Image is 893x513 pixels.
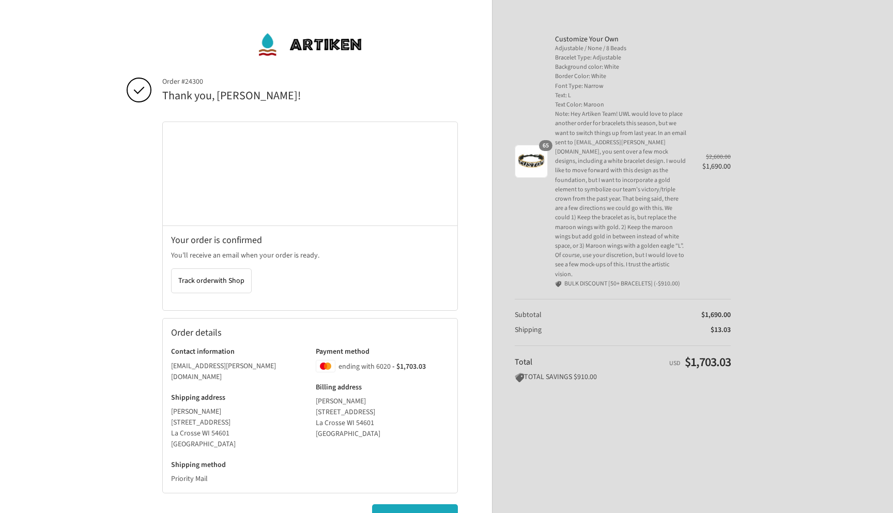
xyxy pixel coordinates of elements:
[685,353,731,371] span: $1,703.03
[515,310,629,320] th: Subtotal
[555,53,688,63] span: Bracelet Type: Adjustable
[515,356,532,368] span: Total
[162,77,458,86] span: Order #24300
[515,325,542,335] span: Shipping
[515,372,572,382] span: TOTAL SAVINGS
[316,383,450,392] h3: Billing address
[171,268,252,293] button: Track orderwith Shop
[392,361,426,371] span: - $1,703.03
[163,122,458,225] iframe: Google map displaying pin point of shipping address: La Crosse, Wisconsin
[555,82,688,91] span: Font Type: Narrow
[338,361,391,371] span: ending with 6020
[171,361,276,382] bdo: [EMAIL_ADDRESS][PERSON_NAME][DOMAIN_NAME]
[706,153,731,161] del: $2,600.00
[171,474,305,485] p: Priority Mail
[316,347,450,356] h3: Payment method
[555,72,688,81] span: Border Color: White
[213,276,244,286] span: with Shop
[555,110,688,279] span: Note: Hey Artiken Team! UWL would love to place another order for bracelets this season, but we w...
[701,310,731,320] span: $1,690.00
[669,359,680,368] span: USD
[574,372,597,382] span: $910.00
[171,327,310,339] h2: Order details
[555,100,688,110] span: Text Color: Maroon
[162,88,458,103] h2: Thank you, [PERSON_NAME]!
[178,276,244,286] span: Track order
[555,63,688,72] span: Background color: White
[171,406,305,450] address: [PERSON_NAME] [STREET_ADDRESS] La Crosse WI 54601 [GEOGRAPHIC_DATA]
[171,234,449,246] h2: Your order is confirmed
[555,91,688,100] span: Text: L
[257,29,363,60] img: ArtiKen
[702,161,731,172] span: $1,690.00
[564,279,680,289] span: BULK DISCOUNT [50+ BRACELETS] (-$910.00)
[711,325,731,335] span: $13.03
[539,140,552,151] span: 65
[171,393,305,402] h3: Shipping address
[171,460,305,470] h3: Shipping method
[171,250,449,261] p: You’ll receive an email when your order is ready.
[171,347,305,356] h3: Contact information
[555,35,688,44] span: Customize Your Own
[515,145,548,178] img: Customize Your Own - Adjustable / None / 8 Beads
[316,396,450,440] address: [PERSON_NAME] [STREET_ADDRESS] La Crosse WI 54601 [GEOGRAPHIC_DATA]
[555,44,688,53] span: Adjustable / None / 8 Beads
